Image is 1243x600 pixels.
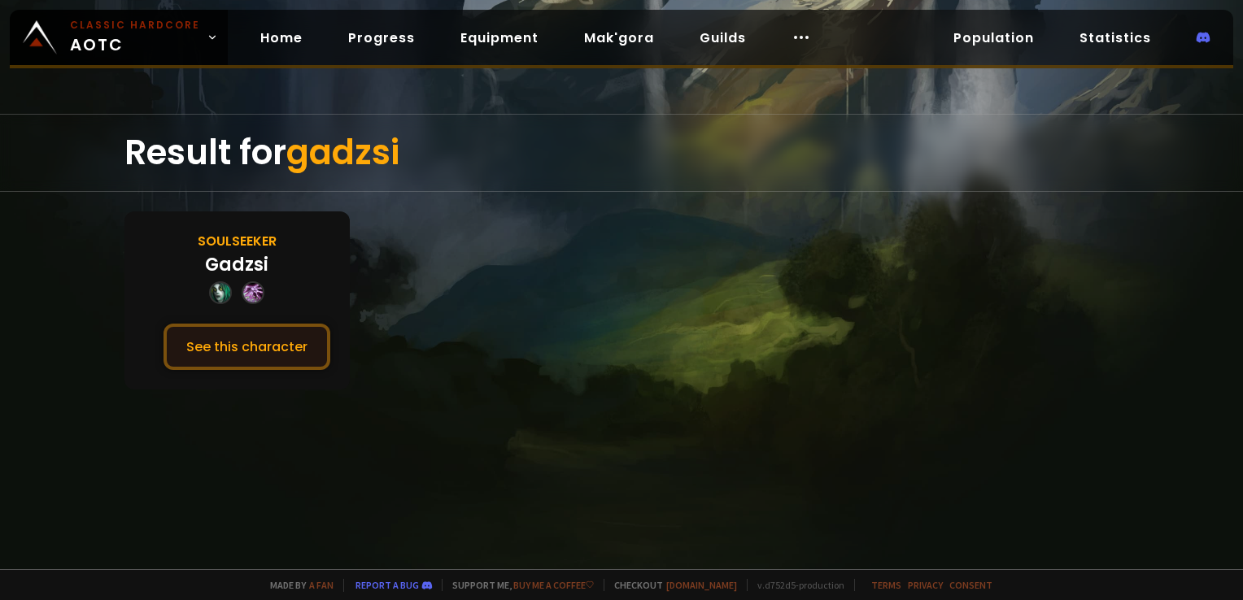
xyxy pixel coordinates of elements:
[198,231,277,251] div: Soulseeker
[124,115,1119,191] div: Result for
[513,579,594,591] a: Buy me a coffee
[604,579,737,591] span: Checkout
[355,579,419,591] a: Report a bug
[908,579,943,591] a: Privacy
[70,18,200,57] span: AOTC
[309,579,334,591] a: a fan
[286,128,399,176] span: gadzsi
[335,21,428,54] a: Progress
[10,10,228,65] a: Classic HardcoreAOTC
[666,579,737,591] a: [DOMAIN_NAME]
[442,579,594,591] span: Support me,
[247,21,316,54] a: Home
[687,21,759,54] a: Guilds
[70,18,200,33] small: Classic Hardcore
[164,324,330,370] button: See this character
[1066,21,1164,54] a: Statistics
[871,579,901,591] a: Terms
[447,21,552,54] a: Equipment
[949,579,992,591] a: Consent
[747,579,844,591] span: v. d752d5 - production
[571,21,667,54] a: Mak'gora
[260,579,334,591] span: Made by
[205,251,268,278] div: Gadzsi
[940,21,1047,54] a: Population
